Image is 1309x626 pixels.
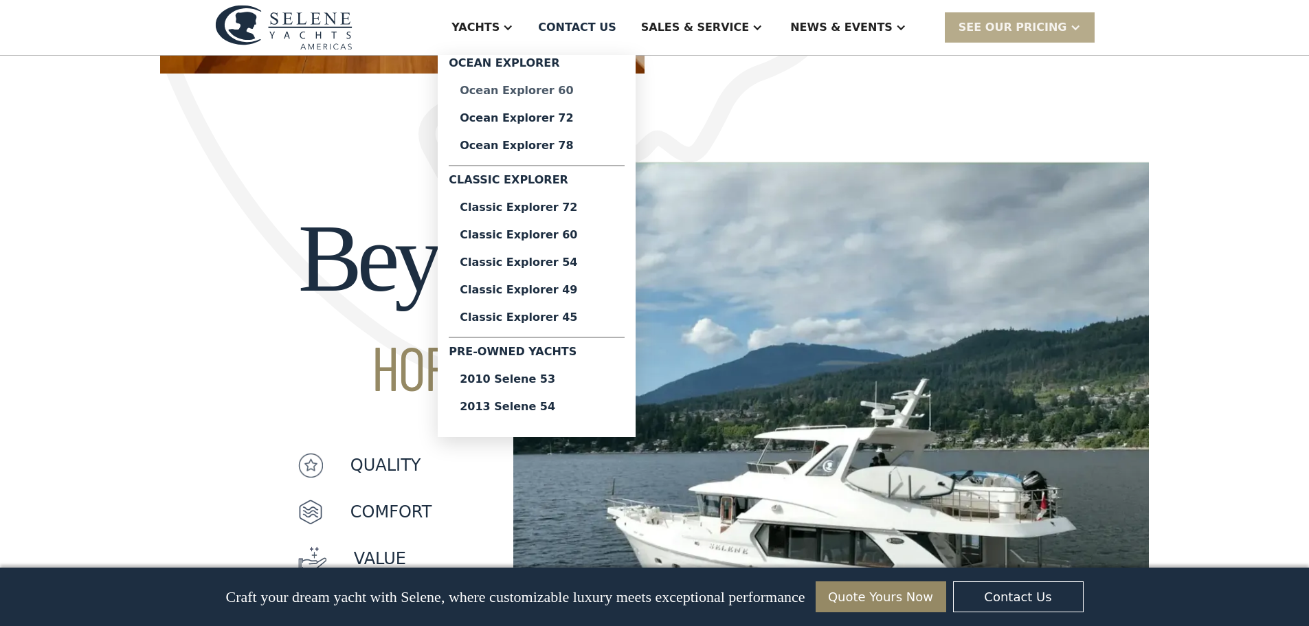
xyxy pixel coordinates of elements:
[953,581,1084,612] a: Contact Us
[460,257,614,268] div: Classic Explorer 54
[225,588,805,606] p: Craft your dream yacht with Selene, where customizable luxury meets exceptional performance
[449,393,625,421] a: 2013 Selene 54
[449,366,625,393] a: 2010 Selene 53
[215,5,353,49] img: logo
[460,312,614,323] div: Classic Explorer 45
[298,311,566,336] span: THE
[538,19,616,36] div: Contact US
[816,581,946,612] a: Quote Yours Now
[449,249,625,276] a: Classic Explorer 54
[449,172,625,194] div: Classic Explorer
[460,230,614,241] div: Classic Explorer 60
[460,401,614,412] div: 2013 Selene 54
[945,12,1095,42] div: SEE Our Pricing
[438,55,636,437] nav: Yachts
[298,205,566,398] h2: Beyond
[460,113,614,124] div: Ocean Explorer 72
[449,55,625,77] div: Ocean Explorer
[449,276,625,304] a: Classic Explorer 49
[298,453,323,478] img: icon
[449,77,625,104] a: Ocean Explorer 60
[449,221,625,249] a: Classic Explorer 60
[350,500,432,524] p: Comfort
[449,304,625,331] a: Classic Explorer 45
[460,140,614,151] div: Ocean Explorer 78
[460,374,614,385] div: 2010 Selene 53
[298,336,566,398] span: HORIZON
[449,194,625,221] a: Classic Explorer 72
[790,19,893,36] div: News & EVENTS
[641,19,749,36] div: Sales & Service
[449,132,625,159] a: Ocean Explorer 78
[460,85,614,96] div: Ocean Explorer 60
[298,546,326,571] img: icon
[451,19,500,36] div: Yachts
[354,546,406,571] p: value
[449,344,625,366] div: Pre-Owned Yachts
[298,500,323,524] img: icon
[460,284,614,295] div: Classic Explorer 49
[350,453,421,478] p: quality
[449,104,625,132] a: Ocean Explorer 72
[460,202,614,213] div: Classic Explorer 72
[959,19,1067,36] div: SEE Our Pricing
